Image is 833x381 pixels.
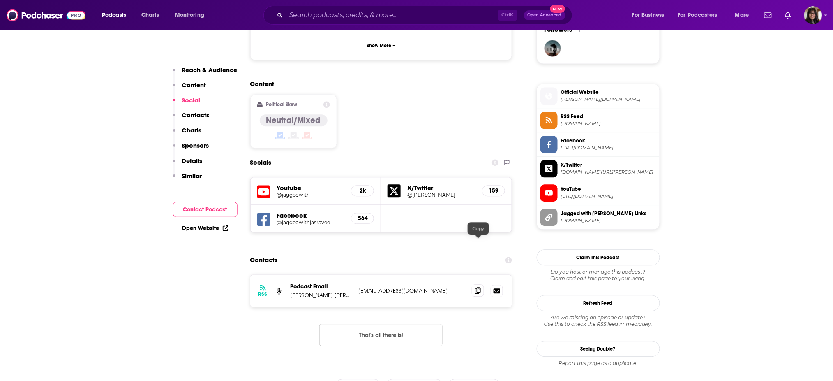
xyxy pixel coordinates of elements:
[141,9,159,21] span: Charts
[468,222,489,235] div: Copy
[291,283,352,290] p: Podcast Email
[524,10,565,20] button: Open AdvancedNew
[173,126,202,142] button: Charts
[182,157,203,165] p: Details
[407,192,475,198] a: @[PERSON_NAME]
[673,9,729,22] button: open menu
[561,96,656,102] span: jasravee.com
[804,6,822,24] span: Logged in as parulyadav
[540,209,656,226] a: Jagged with [PERSON_NAME] Links[DOMAIN_NAME]
[537,249,660,265] button: Claim This Podcast
[173,81,206,96] button: Content
[761,8,775,22] a: Show notifications dropdown
[537,269,660,282] div: Claim and edit this page to your liking.
[537,269,660,275] span: Do you host or manage this podcast?
[489,187,498,194] h5: 159
[175,9,204,21] span: Monitoring
[7,7,85,23] img: Podchaser - Follow, Share and Rate Podcasts
[173,66,238,81] button: Reach & Audience
[286,9,498,22] input: Search podcasts, credits, & more...
[537,341,660,357] a: Seeing Double?
[540,112,656,129] a: RSS Feed[DOMAIN_NAME]
[561,145,656,151] span: https://www.facebook.com/jaggedwithjasravee
[182,111,210,119] p: Contacts
[561,210,656,217] span: Jagged with [PERSON_NAME] Links
[561,193,656,200] span: https://www.youtube.com/@jaggedwith
[498,10,517,21] span: Ctrl K
[537,360,660,367] div: Report this page as a duplicate.
[678,9,718,21] span: For Podcasters
[266,102,297,107] h2: Political Skew
[250,155,272,170] h2: Socials
[169,9,215,22] button: open menu
[173,202,238,217] button: Contact Podcast
[358,187,367,194] h5: 2k
[545,40,561,56] img: Unpen
[182,142,209,149] p: Sponsors
[173,172,202,187] button: Similar
[277,192,345,198] a: @jaggedwith
[550,5,565,13] span: New
[102,9,126,21] span: Podcasts
[540,87,656,105] a: Official Website[PERSON_NAME][DOMAIN_NAME]
[729,9,759,22] button: open menu
[632,9,665,21] span: For Business
[173,142,209,157] button: Sponsors
[182,66,238,74] p: Reach & Audience
[258,291,268,297] h3: RSS
[277,211,345,219] h5: Facebook
[266,115,321,125] h4: Neutral/Mixed
[250,252,278,268] h2: Contacts
[257,38,505,53] button: Show More
[407,184,475,192] h5: X/Twitter
[735,9,749,21] span: More
[182,96,201,104] p: Social
[136,9,164,22] a: Charts
[537,295,660,311] button: Refresh Feed
[250,80,506,88] h2: Content
[540,184,656,202] a: YouTube[URL][DOMAIN_NAME]
[561,88,656,96] span: Official Website
[367,43,391,49] p: Show More
[173,96,201,112] button: Social
[182,81,206,89] p: Content
[277,184,345,192] h5: Youtube
[271,6,580,25] div: Search podcasts, credits, & more...
[319,324,443,346] button: Nothing here.
[182,172,202,180] p: Similar
[537,314,660,328] div: Are we missing an episode or update? Use this to check the RSS feed immediately.
[173,111,210,126] button: Contacts
[291,292,352,299] p: [PERSON_NAME] [PERSON_NAME]
[561,137,656,144] span: Facebook
[561,169,656,175] span: twitter.com/jasravee
[182,126,202,134] p: Charts
[561,161,656,169] span: X/Twitter
[782,8,794,22] a: Show notifications dropdown
[540,160,656,177] a: X/Twitter[DOMAIN_NAME][URL][PERSON_NAME]
[804,6,822,24] img: User Profile
[358,215,367,222] h5: 564
[96,9,137,22] button: open menu
[528,13,562,17] span: Open Advanced
[561,121,656,127] span: anchor.fm
[804,6,822,24] button: Show profile menu
[561,186,656,193] span: YouTube
[359,287,466,294] p: [EMAIL_ADDRESS][DOMAIN_NAME]
[277,219,345,225] a: @jaggedwithjasravee
[561,218,656,224] span: linktr.ee
[173,157,203,172] button: Details
[540,136,656,153] a: Facebook[URL][DOMAIN_NAME]
[626,9,675,22] button: open menu
[182,225,228,232] a: Open Website
[561,113,656,120] span: RSS Feed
